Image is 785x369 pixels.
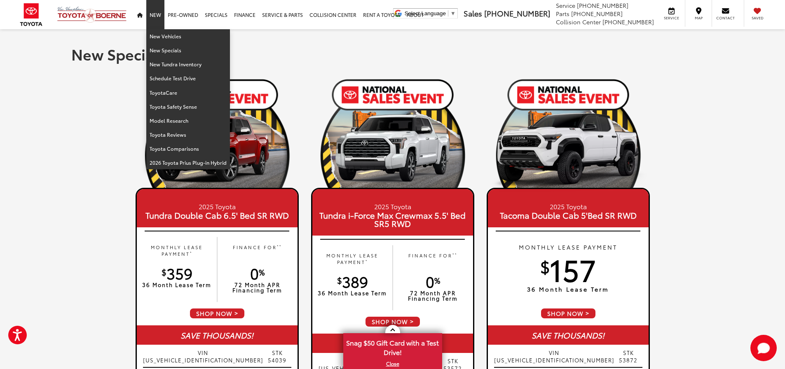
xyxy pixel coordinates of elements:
[137,325,298,345] div: SAVE THOUSANDS!
[221,282,293,293] p: 72 Month APR Financing Term
[259,266,265,278] sup: %
[316,290,389,296] p: 36 Month Lease Term
[312,334,473,353] div: SAVE THOUSANDS!
[337,274,342,286] sup: $
[143,349,263,364] span: VIN [US_VEHICLE_IDENTIFICATION_NUMBER]
[571,9,623,18] span: [PHONE_NUMBER]
[490,211,647,219] span: Tacoma Double Cab 5'Bed SR RWD
[540,254,550,278] sup: $
[221,244,293,257] p: FINANCE FOR
[141,282,213,287] p: 36 Month Lease Term
[484,8,550,19] span: [PHONE_NUMBER]
[146,100,230,114] a: Toyota Safety Sense
[146,142,230,156] a: Toyota Comparisons
[136,112,299,193] img: 25_Tundra_Capstone_Red_Left
[602,18,654,26] span: [PHONE_NUMBER]
[488,286,649,292] p: 36 Month Lease Term
[146,57,230,71] a: New Tundra Inventory
[146,114,230,128] a: Model Research
[397,252,469,266] p: FINANCE FOR
[577,1,628,9] span: [PHONE_NUMBER]
[250,262,265,283] span: 0
[716,15,735,21] span: Contact
[614,349,642,364] span: STK 53872
[434,274,440,286] sup: %
[316,252,389,266] p: MONTHLY LEASE PAYMENT
[750,335,777,361] svg: Start Chat
[556,18,601,26] span: Collision Center
[426,271,440,292] span: 0
[556,9,569,18] span: Parts
[139,211,295,219] span: Tundra Double Cab 6.5' Bed SR RWD
[494,349,614,364] span: VIN [US_VEHICLE_IDENTIFICATION_NUMBER]
[162,266,166,278] sup: $
[689,15,708,21] span: Map
[314,211,471,227] span: Tundra i-Force Max Crewmax 5.5' Bed SR5 RWD
[146,156,230,169] a: 2026 Toyota Prius Plug-in Hybrid
[556,1,575,9] span: Service
[750,335,777,361] button: Toggle Chat Window
[450,10,456,16] span: ▼
[405,10,446,16] span: Select Language
[141,244,213,257] p: MONTHLY LEASE PAYMENT
[146,43,230,57] a: New Specials
[162,262,192,283] span: 359
[488,243,649,251] p: MONTHLY LEASE PAYMENT
[146,29,230,43] a: New Vehicles
[263,349,291,364] span: STK 54039
[487,112,650,193] img: 25_Tacoma_TRD_Pro_Ice_Cap_Black_Roof_Left
[146,128,230,142] a: Toyota Reviews
[540,308,596,319] span: SHOP NOW
[146,71,230,85] a: Schedule Test Drive
[488,325,649,345] div: SAVE THOUSANDS!
[136,77,299,188] img: 19_1754410595.png
[490,201,647,211] small: 2025 Toyota
[57,6,127,23] img: Vic Vaughan Toyota of Boerne
[662,15,681,21] span: Service
[405,10,456,16] a: Select Language​
[337,271,368,292] span: 389
[540,248,596,289] span: 157
[314,201,471,211] small: 2025 Toyota
[139,201,295,211] small: 2025 Toyota
[487,77,650,188] img: 19_1754410595.png
[311,77,474,188] img: 19_1754410595.png
[464,8,482,19] span: Sales
[344,334,441,359] span: Snag $50 Gift Card with a Test Drive!
[311,112,474,193] img: 25_Tundra_Capstone_White_Left
[146,86,230,100] a: ToyotaCare
[748,15,766,21] span: Saved
[397,290,469,301] p: 72 Month APR Financing Term
[71,46,714,62] h1: New Specials
[189,308,245,319] span: SHOP NOW
[365,316,421,327] span: SHOP NOW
